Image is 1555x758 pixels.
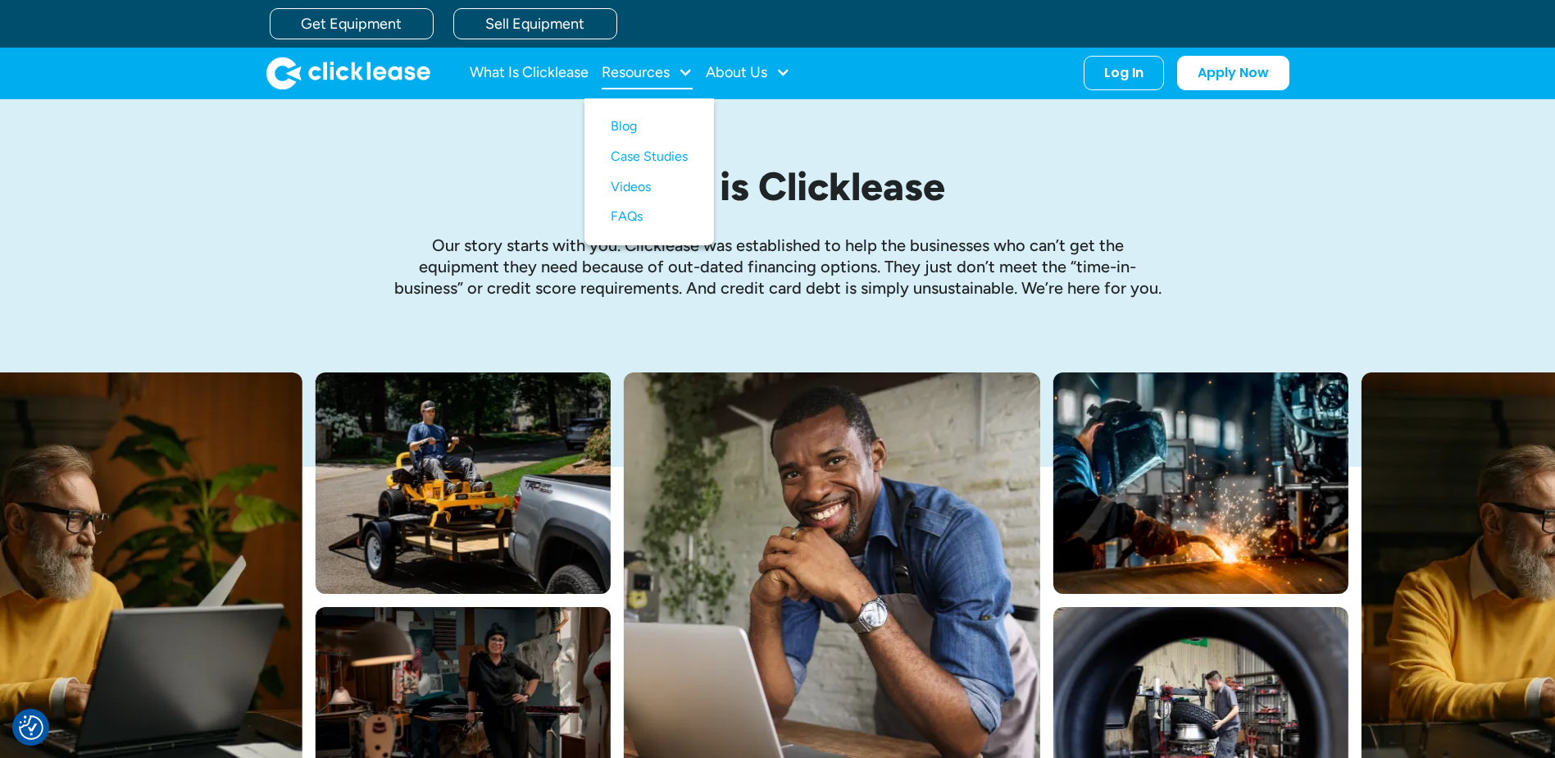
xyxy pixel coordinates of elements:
[270,8,434,39] a: Get Equipment
[584,98,714,245] nav: Resources
[393,235,1163,299] p: Our story starts with you. Clicklease was established to help the businesses who can’t get the eq...
[1104,65,1144,81] div: Log In
[316,372,611,594] img: Man with hat and blue shirt driving a yellow lawn mower onto a trailer
[470,57,589,89] a: What Is Clicklease
[611,202,688,232] a: FAQs
[266,57,430,89] a: home
[611,112,688,142] a: Blog
[706,57,790,89] div: About Us
[453,8,617,39] a: Sell Equipment
[266,57,430,89] img: Clicklease logo
[1177,56,1289,90] a: Apply Now
[1053,372,1348,594] img: A welder in a large mask working on a large pipe
[393,165,1163,208] h1: What is Clicklease
[19,715,43,740] button: Consent Preferences
[19,715,43,740] img: Revisit consent button
[602,57,693,89] div: Resources
[611,172,688,203] a: Videos
[611,142,688,172] a: Case Studies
